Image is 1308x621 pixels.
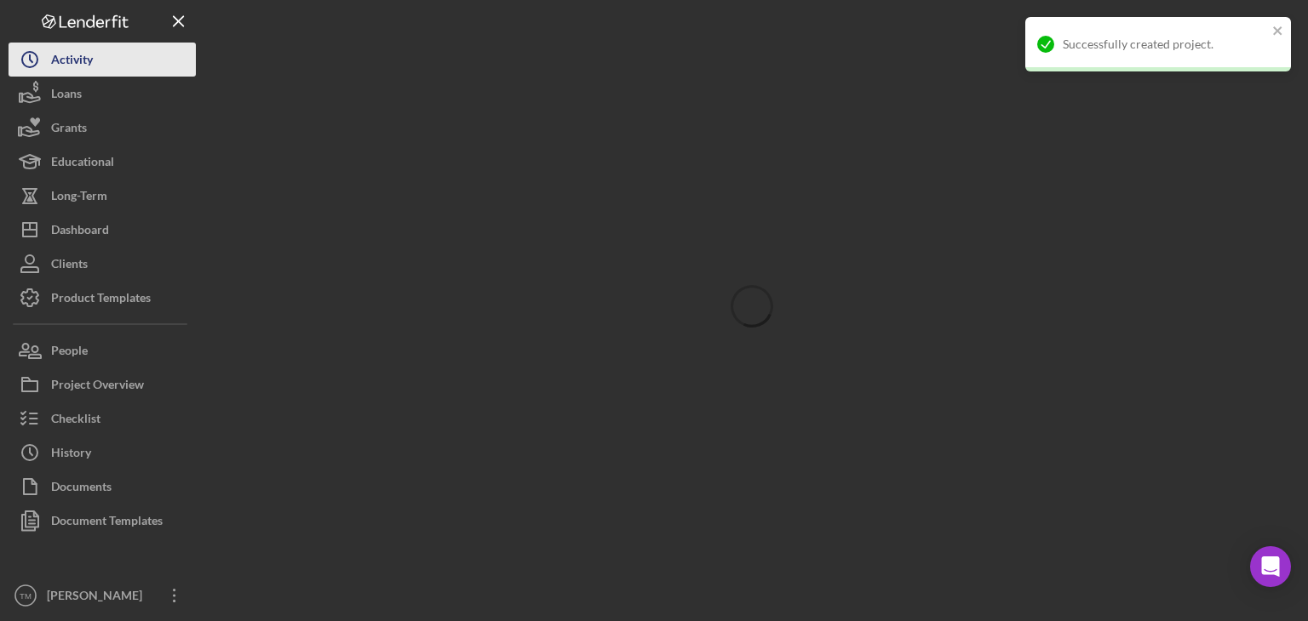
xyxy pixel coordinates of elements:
[9,281,196,315] button: Product Templates
[51,504,163,542] div: Document Templates
[9,77,196,111] button: Loans
[51,43,93,81] div: Activity
[51,367,144,406] div: Project Overview
[51,333,88,372] div: People
[51,470,112,508] div: Documents
[9,111,196,145] button: Grants
[9,402,196,436] button: Checklist
[9,333,196,367] button: People
[9,504,196,538] button: Document Templates
[1250,546,1291,587] div: Open Intercom Messenger
[51,281,151,319] div: Product Templates
[9,367,196,402] button: Project Overview
[9,179,196,213] button: Long-Term
[9,470,196,504] button: Documents
[51,436,91,474] div: History
[51,111,87,149] div: Grants
[9,436,196,470] button: History
[51,77,82,115] div: Loans
[51,402,100,440] div: Checklist
[9,145,196,179] button: Educational
[9,43,196,77] button: Activity
[20,591,32,601] text: TM
[51,213,109,251] div: Dashboard
[9,578,196,612] button: TM[PERSON_NAME]
[1063,37,1267,51] div: Successfully created project.
[43,578,153,617] div: [PERSON_NAME]
[51,247,88,285] div: Clients
[9,247,196,281] button: Clients
[1272,24,1284,40] button: close
[51,145,114,183] div: Educational
[9,213,196,247] button: Dashboard
[51,179,107,217] div: Long-Term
